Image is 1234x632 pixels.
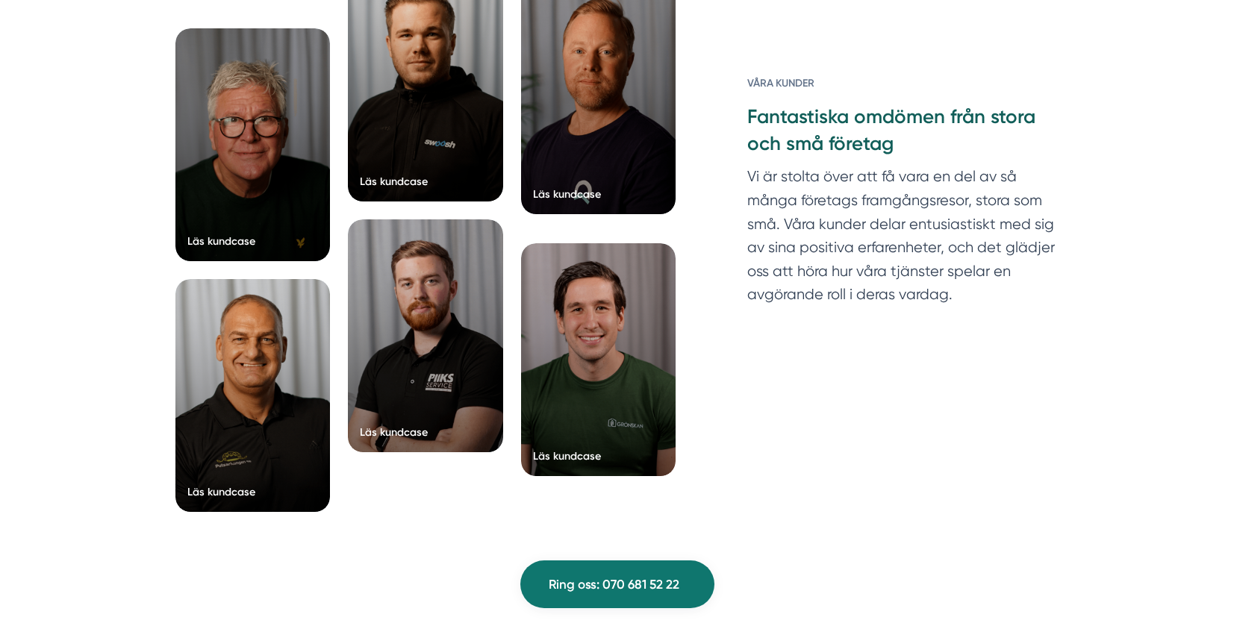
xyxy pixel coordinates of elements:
div: Läs kundcase [187,234,255,248]
span: Ring oss: 070 681 52 22 [549,575,679,595]
h6: Våra kunder [747,75,1059,104]
div: Läs kundcase [360,174,428,189]
a: Läs kundcase [175,28,331,261]
a: Läs kundcase [521,243,676,476]
p: Vi är stolta över att få vara en del av så många företags framgångsresor, stora som små. Våra kun... [747,165,1059,313]
a: Läs kundcase [175,279,331,512]
a: Ring oss: 070 681 52 22 [520,560,714,608]
div: Läs kundcase [533,448,601,463]
h3: Fantastiska omdömen från stora och små företag [747,104,1059,165]
div: Läs kundcase [533,187,601,201]
a: Läs kundcase [348,219,503,452]
div: Läs kundcase [187,484,255,499]
div: Läs kundcase [360,425,428,439]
